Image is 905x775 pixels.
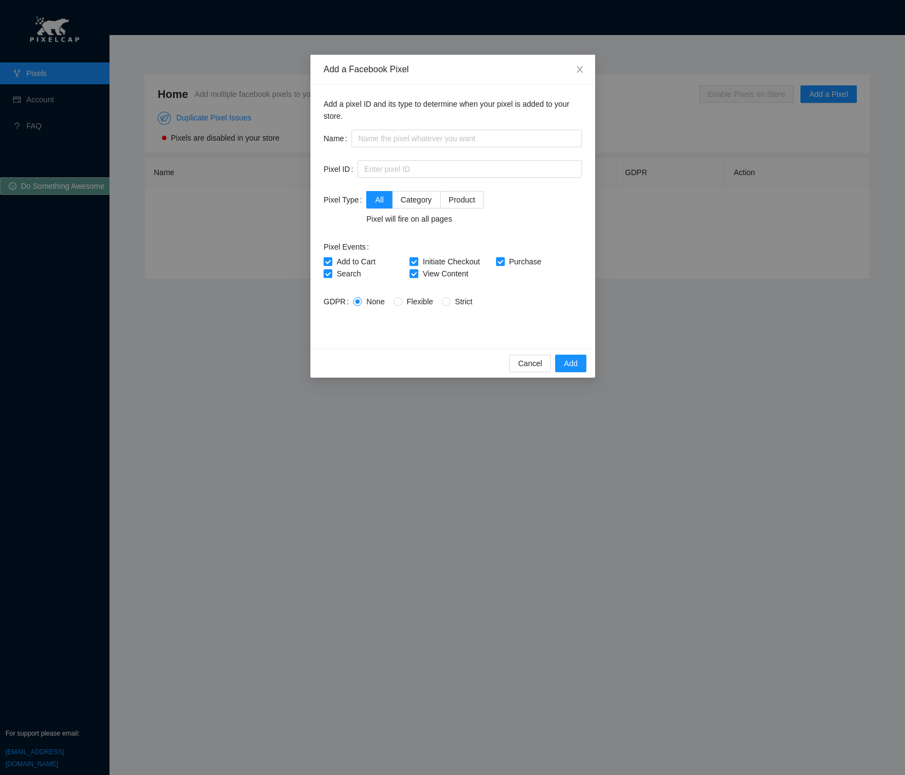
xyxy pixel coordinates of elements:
div: Add a Facebook Pixel [324,63,582,76]
span: View Content [418,269,472,278]
input: Name the pixel whatever you want [351,130,582,147]
span: Flexible [402,297,437,306]
span: Initiate Checkout [418,257,484,266]
span: Product [448,195,475,204]
span: Purchase [504,257,545,266]
input: Enter pixel ID [358,160,582,178]
label: Pixel ID [324,160,358,178]
span: None [362,297,389,306]
button: Add [555,355,586,372]
span: Add to Cart [332,257,380,266]
span: Search [332,269,365,278]
p: Add a pixel ID and its type to determine when your pixel is added to your store. [324,98,582,122]
label: Name [324,130,351,147]
button: Close [564,55,595,85]
div: Pixel will fire on all pages [366,213,484,225]
label: GDPR [324,293,353,310]
span: Cancel [518,357,542,369]
span: Category [400,195,431,204]
label: Pixel Type [324,191,366,209]
span: All [375,195,384,204]
span: close [575,65,584,74]
button: Cancel [509,355,551,372]
span: Strict [451,297,477,306]
label: Pixel Events [324,238,373,256]
span: Add [564,357,578,369]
